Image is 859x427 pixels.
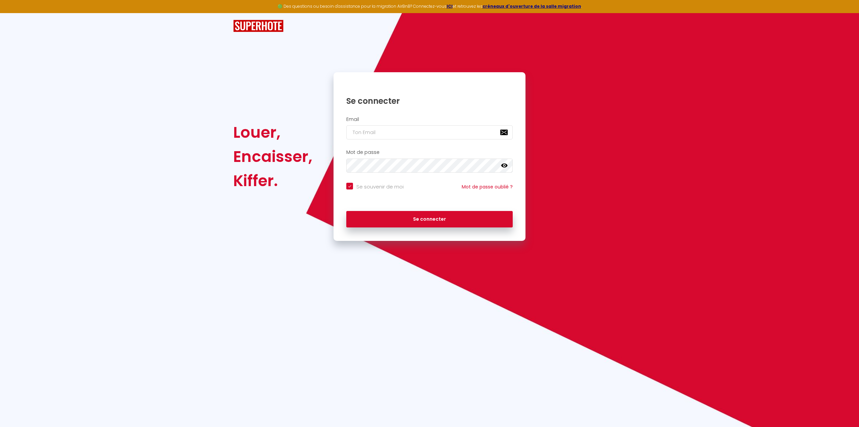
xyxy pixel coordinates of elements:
div: Encaisser, [233,144,312,169]
h2: Email [346,117,513,122]
input: Ton Email [346,125,513,139]
a: Mot de passe oublié ? [462,183,513,190]
h2: Mot de passe [346,150,513,155]
a: créneaux d'ouverture de la salle migration [483,3,581,9]
button: Se connecter [346,211,513,228]
div: Louer, [233,120,312,144]
h1: Se connecter [346,96,513,106]
div: Kiffer. [233,169,312,193]
img: SuperHote logo [233,20,284,32]
a: ICI [447,3,453,9]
